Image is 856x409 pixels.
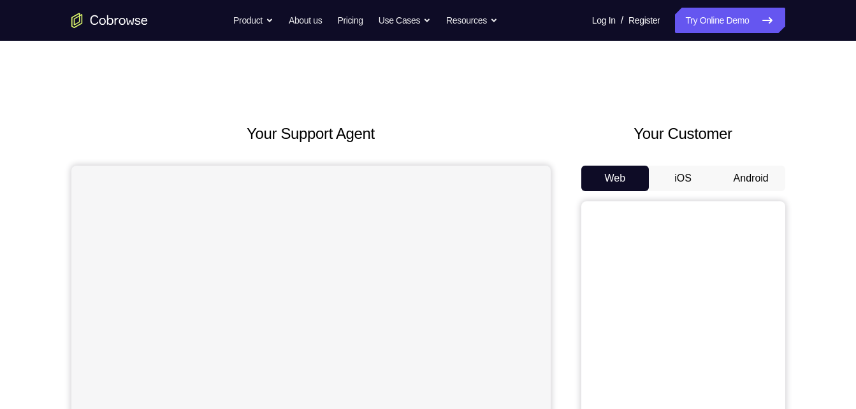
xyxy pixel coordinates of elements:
[675,8,785,33] a: Try Online Demo
[233,8,273,33] button: Product
[337,8,363,33] a: Pricing
[71,13,148,28] a: Go to the home page
[649,166,717,191] button: iOS
[628,8,660,33] a: Register
[446,8,498,33] button: Resources
[621,13,623,28] span: /
[581,122,785,145] h2: Your Customer
[71,122,551,145] h2: Your Support Agent
[379,8,431,33] button: Use Cases
[581,166,649,191] button: Web
[289,8,322,33] a: About us
[592,8,616,33] a: Log In
[717,166,785,191] button: Android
